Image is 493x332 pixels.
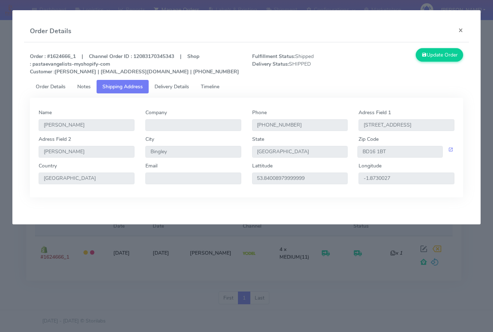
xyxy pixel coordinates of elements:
[359,162,382,170] label: Longitude
[145,135,154,143] label: City
[39,135,71,143] label: Adress Field 2
[39,162,57,170] label: Country
[453,20,469,40] button: Close
[252,53,295,60] strong: Fulfillment Status:
[247,53,358,76] span: Shipped SHIPPED
[252,135,264,143] label: State
[416,48,463,62] button: Update Order
[359,135,379,143] label: Zip Code
[77,83,91,90] span: Notes
[145,162,157,170] label: Email
[30,80,463,93] ul: Tabs
[252,109,267,116] label: Phone
[359,109,391,116] label: Adress Field 1
[36,83,66,90] span: Order Details
[252,61,289,67] strong: Delivery Status:
[154,83,189,90] span: Delivery Details
[30,68,55,75] strong: Customer :
[201,83,219,90] span: Timeline
[30,53,239,75] strong: Order : #1624666_1 | Channel Order ID : 12083170345343 | Shop : pastaevangelists-myshopify-com [P...
[145,109,167,116] label: Company
[39,109,52,116] label: Name
[102,83,143,90] span: Shipping Address
[30,26,71,36] h4: Order Details
[252,162,273,170] label: Lattitude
